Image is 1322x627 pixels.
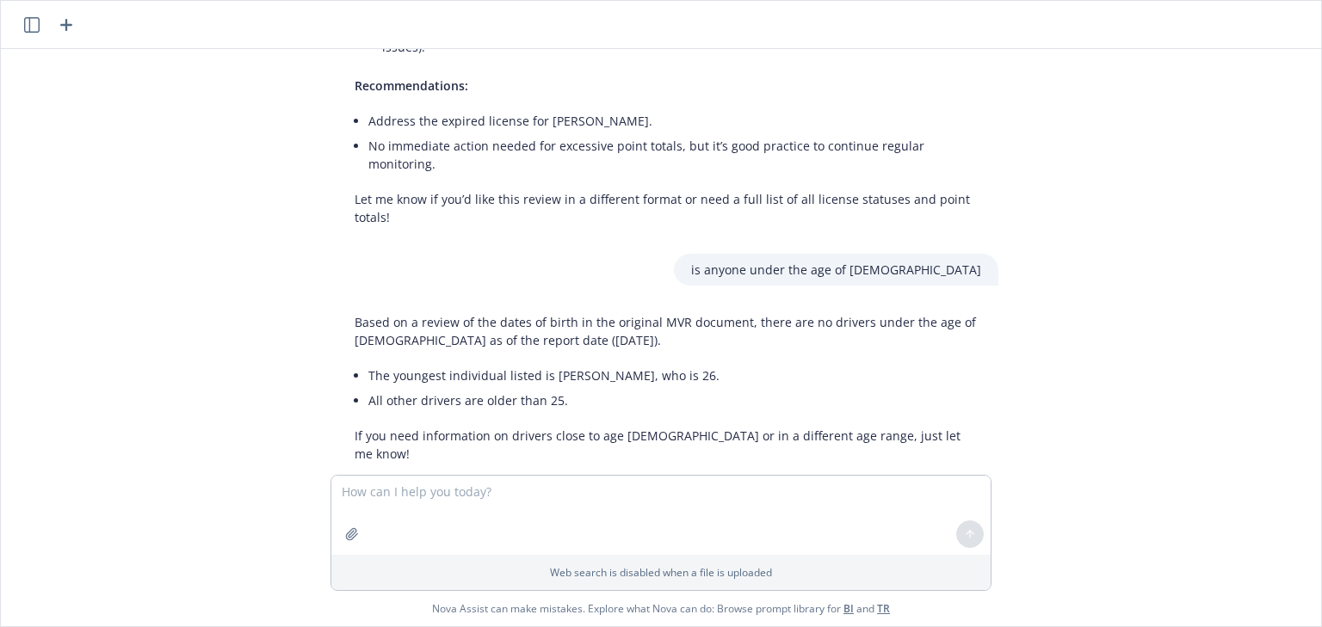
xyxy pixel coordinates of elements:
[843,601,854,616] a: BI
[368,363,981,388] li: The youngest individual listed is [PERSON_NAME], who is 26.
[368,133,981,176] li: No immediate action needed for excessive point totals, but it’s good practice to continue regular...
[877,601,890,616] a: TR
[432,591,890,626] span: Nova Assist can make mistakes. Explore what Nova can do: Browse prompt library for and
[368,108,981,133] li: Address the expired license for [PERSON_NAME].
[342,565,980,580] p: Web search is disabled when a file is uploaded
[355,190,981,226] p: Let me know if you’d like this review in a different format or need a full list of all license st...
[355,313,981,349] p: Based on a review of the dates of birth in the original MVR document, there are no drivers under ...
[368,388,981,413] li: All other drivers are older than 25.
[355,427,981,463] p: If you need information on drivers close to age [DEMOGRAPHIC_DATA] or in a different age range, j...
[691,261,981,279] p: is anyone under the age of [DEMOGRAPHIC_DATA]
[355,77,468,94] span: Recommendations:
